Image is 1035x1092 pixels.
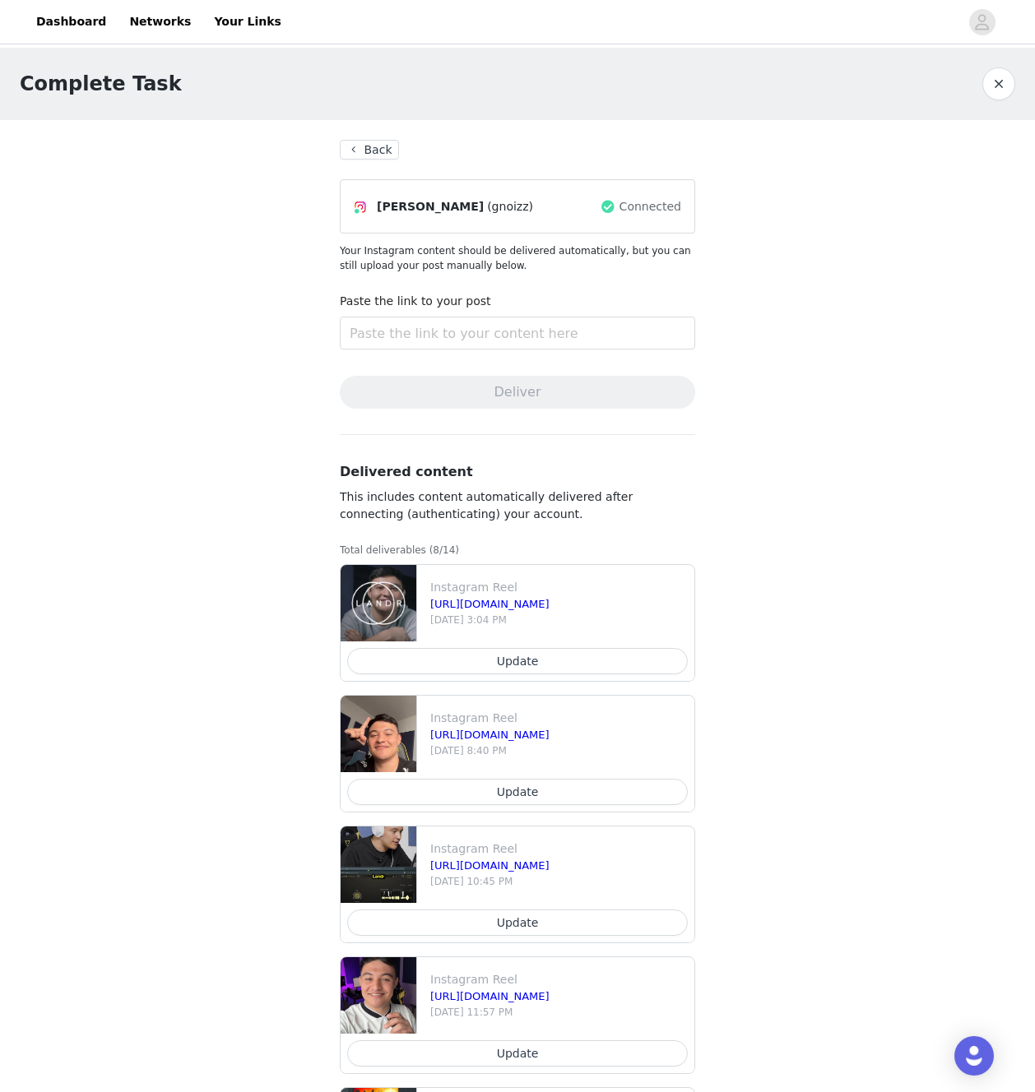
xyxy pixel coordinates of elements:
span: (gnoizz) [487,198,533,215]
img: file [341,826,416,903]
a: [URL][DOMAIN_NAME] [430,859,550,872]
span: Connected [620,198,681,215]
p: [DATE] 8:40 PM [430,743,688,758]
span: This includes content automatically delivered after connecting (authenticating) your account. [340,490,633,521]
p: Instagram Reel [430,579,688,596]
p: [DATE] 3:04 PM [430,613,688,627]
p: Instagram Reel [430,710,688,727]
input: Paste the link to your content here [340,317,695,349]
div: Open Intercom Messenger [954,1036,994,1076]
a: [URL][DOMAIN_NAME] [430,598,550,610]
p: Instagram Reel [430,840,688,858]
button: Update [347,648,688,674]
h3: Delivered content [340,462,695,482]
button: Update [347,779,688,805]
label: Paste the link to your post [340,294,491,308]
a: [URL][DOMAIN_NAME] [430,729,550,741]
img: Instagram Icon [354,201,367,214]
a: Dashboard [26,3,116,40]
a: Your Links [204,3,291,40]
span: [PERSON_NAME] [377,198,484,215]
p: [DATE] 10:45 PM [430,874,688,889]
a: [URL][DOMAIN_NAME] [430,990,550,1002]
p: Your Instagram content should be delivered automatically, but you can still upload your post manu... [340,243,695,273]
a: Networks [119,3,201,40]
p: Instagram Reel [430,971,688,988]
button: Update [347,909,688,936]
button: Deliver [340,376,695,409]
img: file [341,957,416,1034]
button: Update [347,1040,688,1067]
h1: Complete Task [20,69,182,99]
div: avatar [974,9,990,35]
p: [DATE] 11:57 PM [430,1005,688,1020]
img: file [341,565,416,641]
button: Back [340,140,399,160]
img: file [341,696,416,772]
p: Total deliverables (8/14) [340,543,695,558]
